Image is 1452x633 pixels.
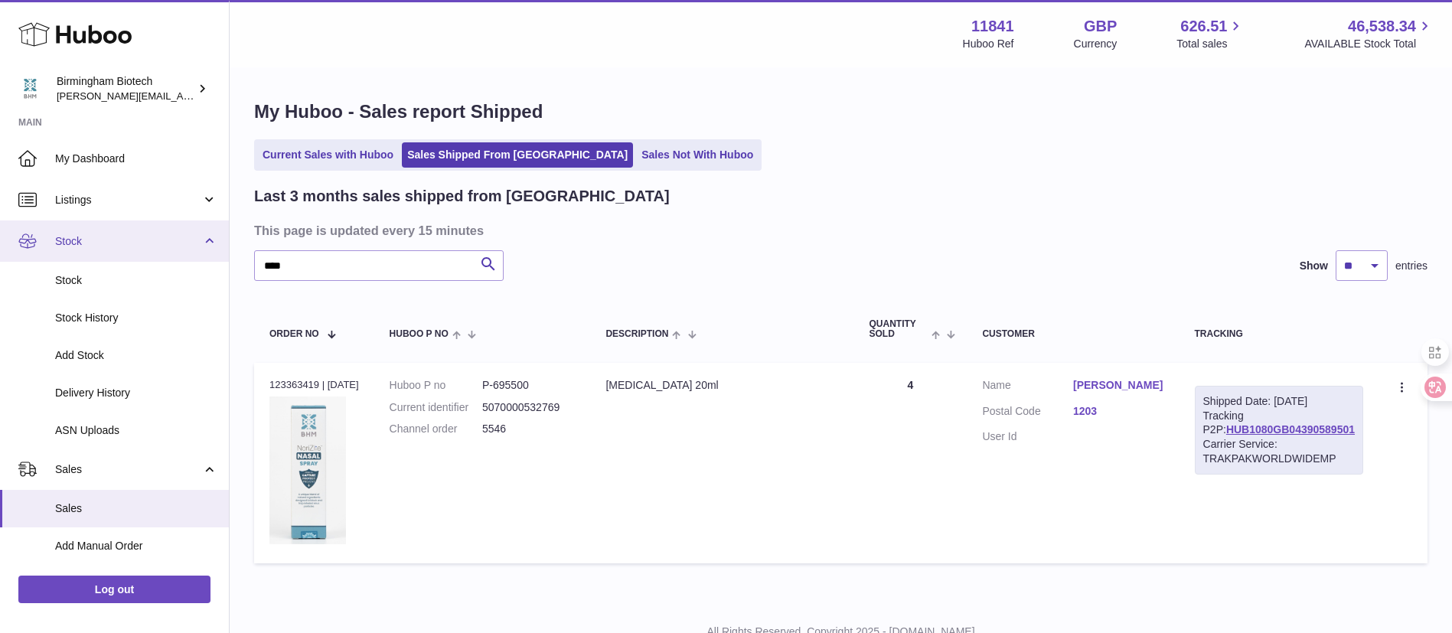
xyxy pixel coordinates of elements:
[854,363,967,563] td: 4
[1073,404,1164,419] a: 1203
[55,348,217,363] span: Add Stock
[55,423,217,438] span: ASN Uploads
[870,319,928,339] span: Quantity Sold
[1226,423,1355,436] a: HUB1080GB04390589501
[254,186,670,207] h2: Last 3 months sales shipped from [GEOGRAPHIC_DATA]
[963,37,1014,51] div: Huboo Ref
[971,16,1014,37] strong: 11841
[269,378,359,392] div: 123363419 | [DATE]
[605,329,668,339] span: Description
[55,462,201,477] span: Sales
[1203,437,1355,466] div: Carrier Service: TRAKPAKWORLDWIDEMP
[390,422,482,436] dt: Channel order
[1176,37,1245,51] span: Total sales
[257,142,399,168] a: Current Sales with Huboo
[982,429,1073,444] dt: User Id
[482,378,575,393] dd: P-695500
[55,539,217,553] span: Add Manual Order
[269,329,319,339] span: Order No
[390,400,482,415] dt: Current identifier
[55,152,217,166] span: My Dashboard
[269,396,346,544] img: 118411674289226.jpeg
[1203,394,1355,409] div: Shipped Date: [DATE]
[18,576,210,603] a: Log out
[636,142,759,168] a: Sales Not With Huboo
[55,193,201,207] span: Listings
[55,234,201,249] span: Stock
[1304,16,1434,51] a: 46,538.34 AVAILABLE Stock Total
[57,74,194,103] div: Birmingham Biotech
[55,311,217,325] span: Stock History
[482,400,575,415] dd: 5070000532769
[1084,16,1117,37] strong: GBP
[57,90,307,102] span: [PERSON_NAME][EMAIL_ADDRESS][DOMAIN_NAME]
[1395,259,1428,273] span: entries
[1195,329,1363,339] div: Tracking
[390,378,482,393] dt: Huboo P no
[982,329,1163,339] div: Customer
[1348,16,1416,37] span: 46,538.34
[1176,16,1245,51] a: 626.51 Total sales
[254,100,1428,124] h1: My Huboo - Sales report Shipped
[1195,386,1363,475] div: Tracking P2P:
[55,273,217,288] span: Stock
[1073,378,1164,393] a: [PERSON_NAME]
[402,142,633,168] a: Sales Shipped From [GEOGRAPHIC_DATA]
[482,422,575,436] dd: 5546
[1300,259,1328,273] label: Show
[1304,37,1434,51] span: AVAILABLE Stock Total
[1180,16,1227,37] span: 626.51
[1074,37,1118,51] div: Currency
[390,329,449,339] span: Huboo P no
[55,501,217,516] span: Sales
[982,378,1073,396] dt: Name
[55,386,217,400] span: Delivery History
[605,378,838,393] div: [MEDICAL_DATA] 20ml
[18,77,41,100] img: m.hsu@birminghambiotech.co.uk
[254,222,1424,239] h3: This page is updated every 15 minutes
[982,404,1073,423] dt: Postal Code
